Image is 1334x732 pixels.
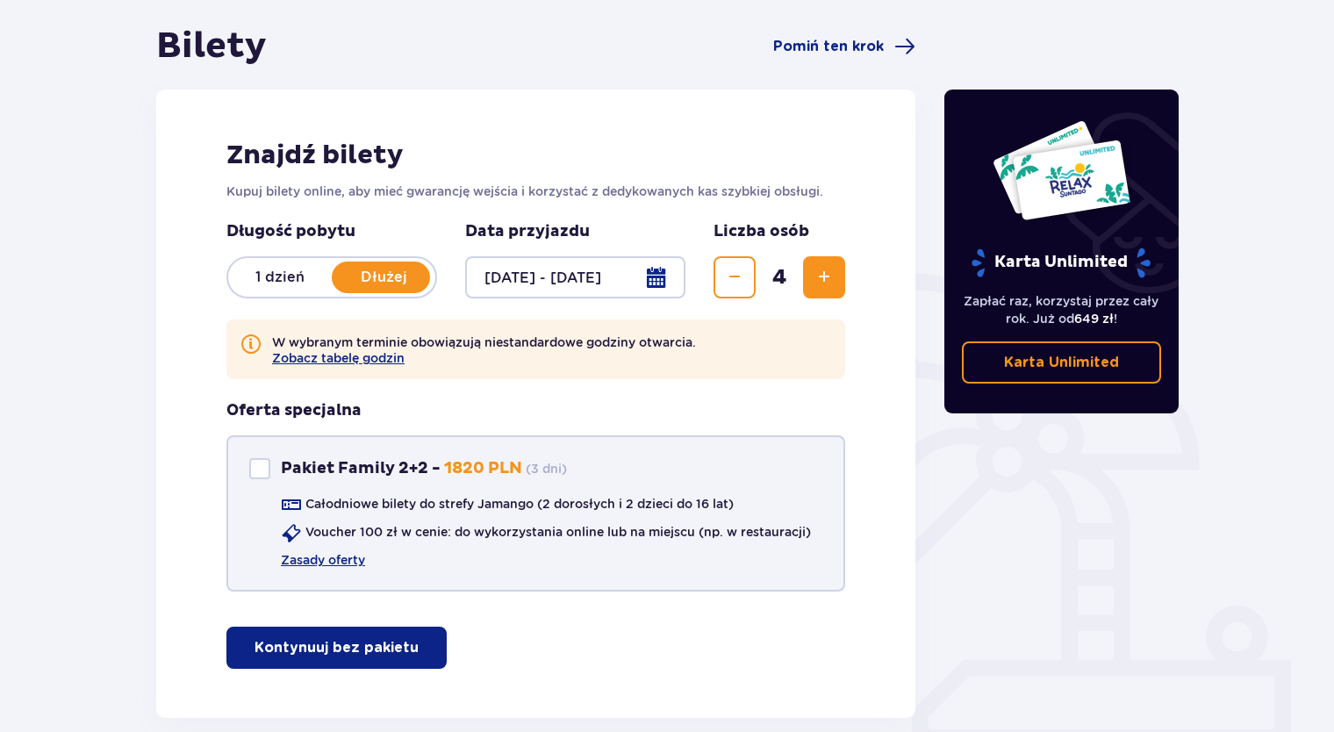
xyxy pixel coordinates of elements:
a: Karta Unlimited [962,341,1162,384]
span: 649 zł [1074,312,1114,326]
p: Karta Unlimited [1004,353,1119,372]
img: Dwie karty całoroczne do Suntago z napisem 'UNLIMITED RELAX', na białym tle z tropikalnymi liśćmi... [992,119,1131,221]
p: Całodniowe bilety do strefy Jamango (2 dorosłych i 2 dzieci do 16 lat) [305,495,734,513]
p: Liczba osób [714,221,809,242]
p: W wybranym terminie obowiązują niestandardowe godziny otwarcia. [272,334,696,365]
button: Zmniejsz [714,256,756,298]
p: Zapłać raz, korzystaj przez cały rok. Już od ! [962,292,1162,327]
p: Pakiet Family 2+2 - [281,458,441,479]
button: Kontynuuj bez pakietu [226,627,447,669]
button: Zwiększ [803,256,845,298]
p: Kupuj bilety online, aby mieć gwarancję wejścia i korzystać z dedykowanych kas szybkiej obsługi. [226,183,845,200]
p: Kontynuuj bez pakietu [255,638,419,657]
p: Data przyjazdu [465,221,590,242]
p: ( 3 dni ) [526,460,567,477]
button: Zobacz tabelę godzin [272,351,405,365]
h3: Oferta specjalna [226,400,362,421]
p: 1820 PLN [444,458,522,479]
p: Dłużej [332,268,435,287]
h2: Znajdź bilety [226,139,845,172]
p: 1 dzień [228,268,332,287]
span: Pomiń ten krok [773,37,884,56]
a: Pomiń ten krok [773,36,915,57]
p: Długość pobytu [226,221,437,242]
span: 4 [759,264,800,291]
p: Voucher 100 zł w cenie: do wykorzystania online lub na miejscu (np. w restauracji) [305,523,811,541]
a: Zasady oferty [281,551,365,569]
h1: Bilety [156,25,267,68]
p: Karta Unlimited [970,248,1152,278]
